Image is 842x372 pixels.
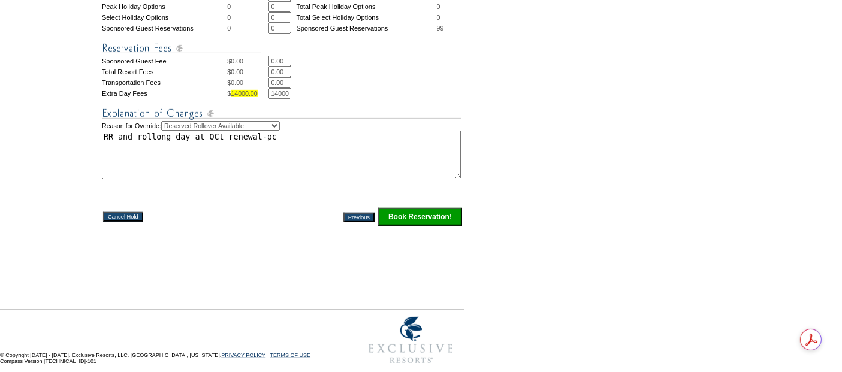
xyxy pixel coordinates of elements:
span: 0 [227,14,231,21]
span: 0.00 [231,68,243,75]
td: Sponsored Guest Reservations [296,23,436,34]
a: TERMS OF USE [270,352,311,358]
input: Click this button to finalize your reservation. [378,208,462,226]
td: Reason for Override: [102,121,463,179]
span: 0 [437,14,440,21]
span: 0.00 [231,79,243,86]
input: Previous [343,213,375,222]
td: Peak Holiday Options [102,1,227,12]
td: $ [227,66,268,77]
span: 0 [227,3,231,10]
img: Reservation Fees [102,41,261,56]
td: Extra Day Fees [102,88,227,99]
td: Transportation Fees [102,77,227,88]
td: Total Resort Fees [102,66,227,77]
span: 0 [437,3,440,10]
span: 0 [227,25,231,32]
span: 0.00 [231,58,243,65]
td: Sponsored Guest Reservations [102,23,227,34]
span: 14000.00 [231,90,257,97]
td: Total Peak Holiday Options [296,1,436,12]
td: Total Select Holiday Options [296,12,436,23]
img: Explanation of Changes [102,106,461,121]
td: $ [227,77,268,88]
td: $ [227,88,268,99]
img: Exclusive Resorts [357,310,464,370]
input: Cancel Hold [103,212,143,222]
td: $ [227,56,268,66]
a: PRIVACY POLICY [221,352,265,358]
td: Sponsored Guest Fee [102,56,227,66]
td: Select Holiday Options [102,12,227,23]
span: 99 [437,25,444,32]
